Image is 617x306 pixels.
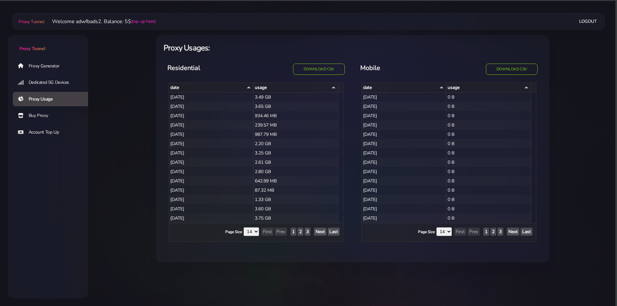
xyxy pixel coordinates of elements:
[446,158,531,167] div: 0 B
[254,102,338,111] div: 3.65 GB
[468,228,480,236] button: Prev Page
[169,176,254,186] div: [DATE]
[169,214,254,223] div: [DATE]
[169,148,254,158] div: [DATE]
[362,111,446,120] div: [DATE]
[293,64,345,75] button: Download CSV
[254,214,338,223] div: 3.75 GB
[436,227,452,236] select: Page Size
[291,228,296,236] button: Show Page 1
[363,84,445,91] div: date
[521,228,532,236] button: Last Page
[254,111,338,120] div: 934.46 MB
[261,228,273,236] button: First Page
[254,167,338,176] div: 2.80 GB
[169,158,254,167] div: [DATE]
[19,19,44,25] span: Proxy Tunnel
[254,139,338,148] div: 2.20 GB
[362,102,446,111] div: [DATE]
[580,269,609,298] iframe: Webchat Widget
[486,64,538,75] button: Download CSV
[362,214,446,223] div: [DATE]
[446,204,531,214] div: 0 B
[275,228,287,236] button: Prev Page
[169,204,254,214] div: [DATE]
[169,120,254,130] div: [DATE]
[362,120,446,130] div: [DATE]
[446,195,531,204] div: 0 B
[131,18,156,25] a: (top-up here)
[362,195,446,204] div: [DATE]
[255,84,337,91] div: usage
[169,130,254,139] div: [DATE]
[244,227,259,236] select: Page Size
[254,130,338,139] div: 987.79 MB
[446,139,531,148] div: 0 B
[507,228,519,236] button: Next Page
[483,228,489,236] button: Show Page 1
[13,58,93,73] a: Proxy Generator
[169,195,254,204] div: [DATE]
[169,102,254,111] div: [DATE]
[169,139,254,148] div: [DATE]
[169,92,254,102] div: [DATE]
[362,186,446,195] div: [DATE]
[169,111,254,120] div: [DATE]
[362,167,446,176] div: [DATE]
[446,120,531,130] div: 0 B
[254,195,338,204] div: 1.33 GB
[362,204,446,214] div: [DATE]
[362,158,446,167] div: [DATE]
[446,148,531,158] div: 0 B
[446,186,531,195] div: 0 B
[13,125,93,140] a: Account Top Up
[446,130,531,139] div: 0 B
[8,35,88,52] a: Proxy Tunnel
[254,148,338,158] div: 3.25 GB
[579,15,597,27] a: Logout
[314,228,326,236] button: Next Page
[362,130,446,139] div: [DATE]
[167,64,252,73] h5: Residential
[446,102,531,111] div: 0 B
[362,148,446,158] div: [DATE]
[446,176,531,186] div: 0 B
[328,228,340,236] button: Last Page
[164,43,541,53] h4: Proxy Usages:
[362,176,446,186] div: [DATE]
[454,228,466,236] button: First Page
[254,92,338,102] div: 3.49 GB
[170,84,252,91] div: date
[13,92,93,107] a: Proxy Usage
[13,75,93,90] a: Dedicated 5G Devices
[254,204,338,214] div: 3.60 GB
[44,18,156,25] li: Welcome adwfbads2. Balance: 5$
[17,16,44,27] a: Proxy Tunnel
[19,46,45,52] span: Proxy Tunnel
[497,228,503,236] button: Show Page 3
[254,186,338,195] div: 87.32 MB
[254,176,338,186] div: 642.99 MB
[169,167,254,176] div: [DATE]
[362,139,446,148] div: [DATE]
[448,84,530,91] div: usage
[254,158,338,167] div: 2.61 GB
[305,228,310,236] button: Show Page 3
[418,229,435,235] label: Page Size
[446,111,531,120] div: 0 B
[490,228,496,236] button: Show Page 2
[169,186,254,195] div: [DATE]
[446,167,531,176] div: 0 B
[298,228,303,236] button: Show Page 2
[446,92,531,102] div: 0 B
[13,108,93,123] a: Buy Proxy
[225,229,242,235] label: Page Size
[362,92,446,102] div: [DATE]
[254,120,338,130] div: 239.57 MB
[360,64,445,73] h5: Mobile
[446,214,531,223] div: 0 B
